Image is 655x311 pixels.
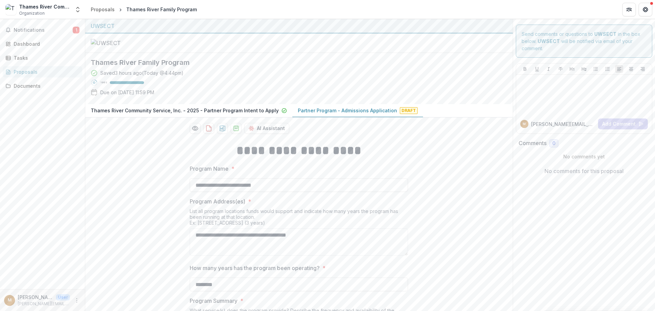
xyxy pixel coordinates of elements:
[56,294,70,300] p: User
[8,298,12,302] div: michaelv@trfp.org
[190,297,237,305] p: Program Summary
[400,107,418,114] span: Draft
[538,38,560,44] strong: UWSECT
[18,301,70,307] p: [PERSON_NAME][EMAIL_ADDRESS][DOMAIN_NAME]
[519,153,650,160] p: No comments yet
[190,208,408,228] div: List all program locations funds would support and indicate how many years the program has been r...
[622,3,636,16] button: Partners
[639,65,647,73] button: Align Right
[18,294,53,301] p: [PERSON_NAME][EMAIL_ADDRESS][DOMAIN_NAME]
[3,80,82,91] a: Documents
[73,27,79,33] span: 1
[531,121,596,128] p: [PERSON_NAME][EMAIL_ADDRESS][DOMAIN_NAME]
[126,6,197,13] div: Thames River Family Program
[544,65,553,73] button: Italicize
[73,296,81,305] button: More
[3,25,82,36] button: Notifications1
[100,69,184,76] div: Saved 3 hours ago ( Today @ 4:44pm )
[217,123,228,134] button: download-proposal
[100,80,107,85] p: 100 %
[190,123,201,134] button: Preview c68a87e6-acd3-4c92-82b6-872ff95549df-1.pdf
[519,140,547,146] h2: Comments
[580,65,588,73] button: Heading 2
[298,107,397,114] p: Partner Program - Admissions Application
[19,3,70,10] div: Thames River Community Service, Inc.
[19,10,45,16] span: Organization
[91,22,507,30] div: UWSECT
[190,165,229,173] p: Program Name
[627,65,635,73] button: Align Center
[88,4,200,14] nav: breadcrumb
[91,58,496,67] h2: Thames River Family Program
[190,197,245,206] p: Program Address(es)
[516,25,653,58] div: Send comments or questions to in the box below. will be notified via email of your comment.
[203,123,214,134] button: download-proposal
[14,40,77,47] div: Dashboard
[14,68,77,75] div: Proposals
[521,65,529,73] button: Bold
[603,65,612,73] button: Ordered List
[91,39,159,47] img: UWSECT
[594,31,616,37] strong: UWSECT
[598,118,648,129] button: Add Comment
[552,141,555,146] span: 0
[190,264,320,272] p: How many years has the program been operating?
[544,167,624,175] p: No comments for this proposal
[91,107,279,114] p: Thames River Community Service, Inc. - 2025 - Partner Program Intent to Apply
[568,65,576,73] button: Heading 1
[533,65,541,73] button: Underline
[592,65,600,73] button: Bullet List
[14,27,73,33] span: Notifications
[3,38,82,50] a: Dashboard
[91,6,115,13] div: Proposals
[523,122,526,126] div: michaelv@trfp.org
[556,65,565,73] button: Strike
[639,3,652,16] button: Get Help
[244,123,289,134] button: AI Assistant
[615,65,623,73] button: Align Left
[88,4,117,14] a: Proposals
[100,89,154,96] p: Due on [DATE] 11:59 PM
[14,54,77,61] div: Tasks
[73,3,83,16] button: Open entity switcher
[231,123,242,134] button: download-proposal
[14,82,77,89] div: Documents
[3,52,82,63] a: Tasks
[3,66,82,77] a: Proposals
[5,4,16,15] img: Thames River Community Service, Inc.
